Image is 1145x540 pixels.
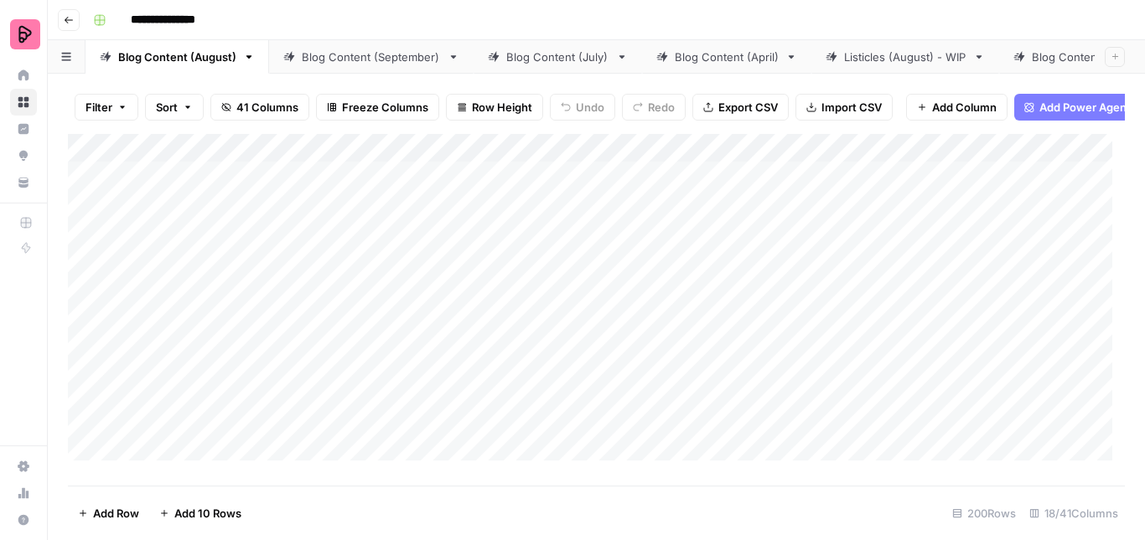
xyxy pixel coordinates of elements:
a: Blog Content (September) [269,40,474,74]
a: Listicles (August) - WIP [811,40,999,74]
a: Opportunities [10,142,37,169]
span: Freeze Columns [342,99,428,116]
button: Export CSV [692,94,789,121]
a: Settings [10,453,37,480]
div: Listicles (August) - WIP [844,49,966,65]
button: Undo [550,94,615,121]
a: Home [10,62,37,89]
a: Usage [10,480,37,507]
button: Add Power Agent [1014,94,1141,121]
button: Filter [75,94,138,121]
span: Export CSV [718,99,778,116]
span: Row Height [472,99,532,116]
button: Freeze Columns [316,94,439,121]
span: Filter [85,99,112,116]
span: Sort [156,99,178,116]
button: Workspace: Preply [10,13,37,55]
a: Browse [10,89,37,116]
span: Add 10 Rows [174,505,241,522]
div: Blog Content (September) [302,49,441,65]
div: Blog Content (April) [675,49,779,65]
span: Undo [576,99,604,116]
img: Preply Logo [10,19,40,49]
button: Add 10 Rows [149,500,251,527]
span: Import CSV [821,99,882,116]
button: 41 Columns [210,94,309,121]
a: Blog Content (April) [642,40,811,74]
button: Add Column [906,94,1008,121]
span: Redo [648,99,675,116]
div: Blog Content (August) [118,49,236,65]
button: Import CSV [795,94,893,121]
div: Blog Content (May) [1032,49,1135,65]
a: Your Data [10,169,37,196]
span: Add Row [93,505,139,522]
div: 200 Rows [946,500,1023,527]
span: Add Power Agent [1039,99,1131,116]
span: Add Column [932,99,997,116]
button: Sort [145,94,204,121]
button: Redo [622,94,686,121]
div: Blog Content (July) [506,49,609,65]
span: 41 Columns [236,99,298,116]
a: Insights [10,116,37,142]
div: 18/41 Columns [1023,500,1125,527]
a: Blog Content (July) [474,40,642,74]
button: Help + Support [10,507,37,533]
button: Add Row [68,500,149,527]
a: Blog Content (August) [85,40,269,74]
button: Row Height [446,94,543,121]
